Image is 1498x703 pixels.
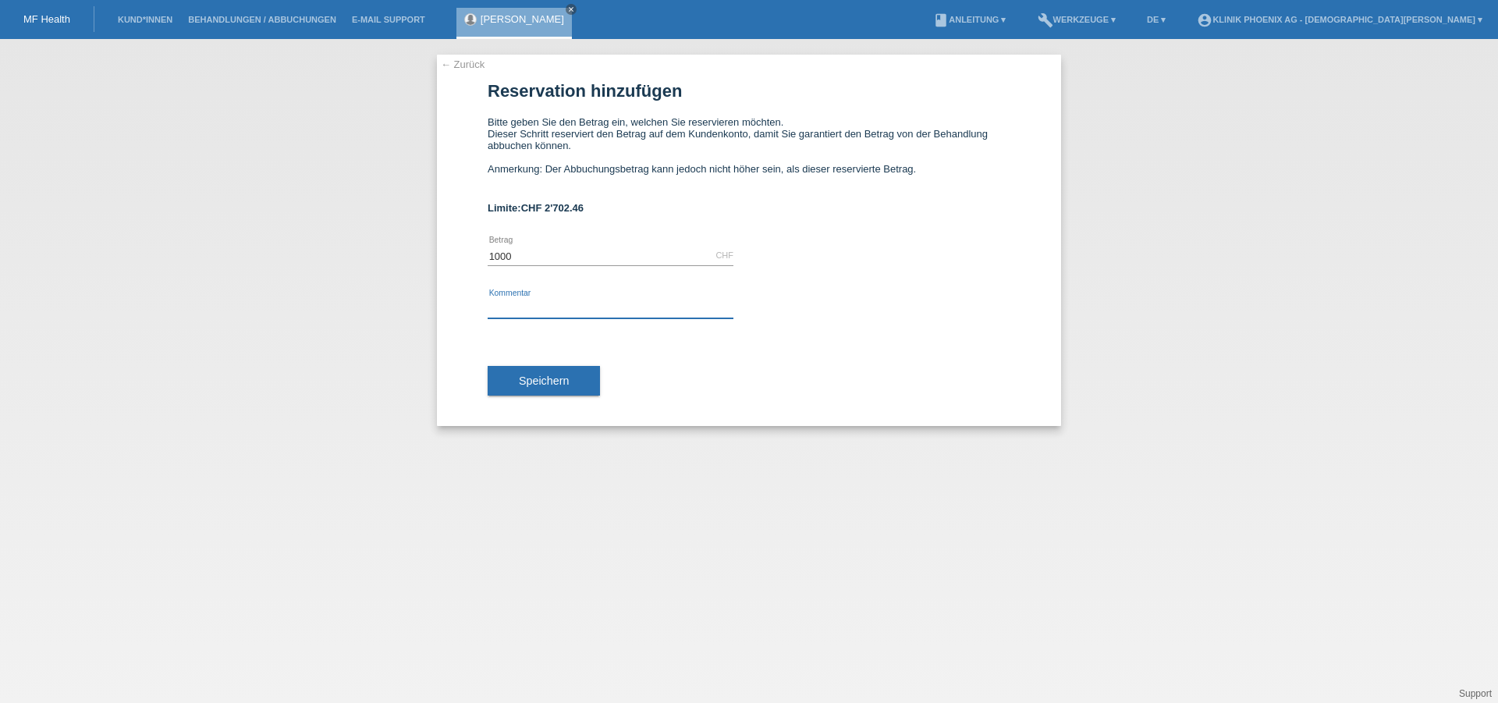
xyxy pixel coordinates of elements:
[488,81,1010,101] h1: Reservation hinzufügen
[481,13,564,25] a: [PERSON_NAME]
[344,15,433,24] a: E-Mail Support
[521,202,584,214] span: CHF 2'702.46
[933,12,949,28] i: book
[180,15,344,24] a: Behandlungen / Abbuchungen
[519,375,569,387] span: Speichern
[715,250,733,260] div: CHF
[1189,15,1490,24] a: account_circleKlinik Phoenix AG - [DEMOGRAPHIC_DATA][PERSON_NAME] ▾
[488,202,584,214] b: Limite:
[441,59,485,70] a: ← Zurück
[1030,15,1124,24] a: buildWerkzeuge ▾
[566,4,577,15] a: close
[488,366,600,396] button: Speichern
[567,5,575,13] i: close
[110,15,180,24] a: Kund*innen
[1459,688,1492,699] a: Support
[925,15,1013,24] a: bookAnleitung ▾
[1038,12,1053,28] i: build
[1139,15,1173,24] a: DE ▾
[23,13,70,25] a: MF Health
[488,116,1010,186] div: Bitte geben Sie den Betrag ein, welchen Sie reservieren möchten. Dieser Schritt reserviert den Be...
[1197,12,1212,28] i: account_circle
